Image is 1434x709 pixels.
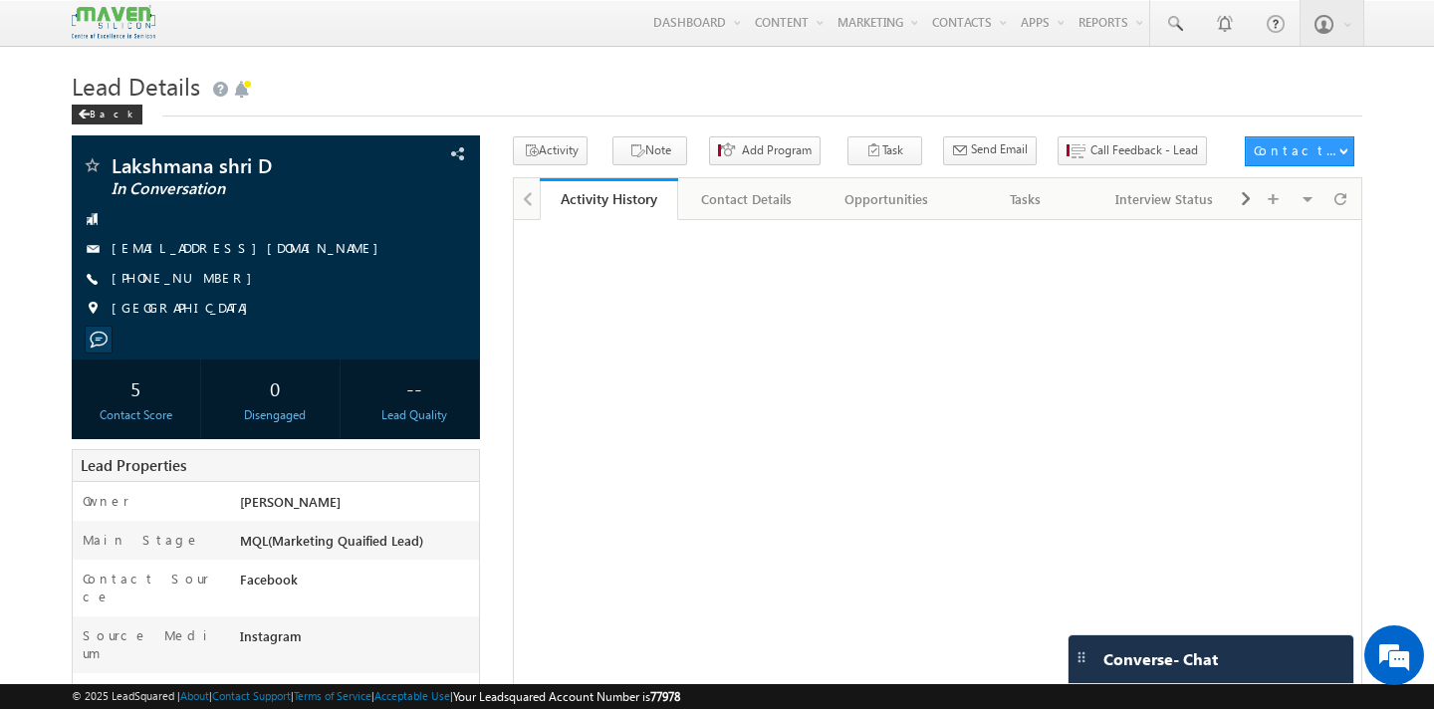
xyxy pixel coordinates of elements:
[72,104,152,120] a: Back
[77,369,195,406] div: 5
[356,369,474,406] div: --
[112,179,363,199] span: In Conversation
[540,178,679,220] a: Activity History
[240,493,341,510] span: [PERSON_NAME]
[1103,650,1218,668] span: Converse - Chat
[1245,136,1354,166] button: Contact Actions
[694,187,800,211] div: Contact Details
[112,299,258,319] span: [GEOGRAPHIC_DATA]
[453,689,680,704] span: Your Leadsquared Account Number is
[650,689,680,704] span: 77978
[818,178,957,220] a: Opportunities
[834,187,939,211] div: Opportunities
[72,105,142,124] div: Back
[83,492,129,510] label: Owner
[1111,187,1217,211] div: Interview Status
[1090,141,1198,159] span: Call Feedback - Lead
[1254,141,1338,159] div: Contact Actions
[77,406,195,424] div: Contact Score
[612,136,687,165] button: Note
[555,189,664,208] div: Activity History
[678,178,818,220] a: Contact Details
[235,531,479,559] div: MQL(Marketing Quaified Lead)
[180,689,209,702] a: About
[374,689,450,702] a: Acceptable Use
[112,155,363,175] span: Lakshmana shri D
[742,141,812,159] span: Add Program
[83,531,200,549] label: Main Stage
[709,136,821,165] button: Add Program
[81,455,186,475] span: Lead Properties
[72,5,155,40] img: Custom Logo
[72,70,200,102] span: Lead Details
[72,687,680,706] span: © 2025 LeadSquared | | | | |
[235,570,479,597] div: Facebook
[83,626,220,662] label: Source Medium
[83,570,220,605] label: Contact Source
[216,369,335,406] div: 0
[513,136,588,165] button: Activity
[294,689,371,702] a: Terms of Service
[212,689,291,702] a: Contact Support
[216,406,335,424] div: Disengaged
[1074,649,1089,665] img: carter-drag
[112,239,388,256] a: [EMAIL_ADDRESS][DOMAIN_NAME]
[971,140,1028,158] span: Send Email
[943,136,1037,165] button: Send Email
[235,626,479,654] div: Instagram
[847,136,922,165] button: Task
[1058,136,1207,165] button: Call Feedback - Lead
[112,269,262,289] span: [PHONE_NUMBER]
[972,187,1077,211] div: Tasks
[356,406,474,424] div: Lead Quality
[956,178,1095,220] a: Tasks
[1095,178,1235,220] a: Interview Status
